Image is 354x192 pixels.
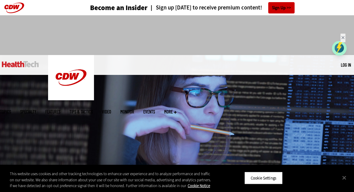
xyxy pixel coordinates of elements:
img: Home [2,61,39,67]
span: Specialty [20,109,36,114]
div: This website uses cookies and other tracking technologies to enhance user experience and to analy... [10,171,213,189]
a: Sign Up [268,2,295,13]
a: Video [102,109,111,114]
a: Sign up [DATE] to receive premium content! [148,5,262,11]
a: Features [45,109,60,114]
div: User menu [341,62,351,68]
span: More [164,109,177,114]
img: Home [48,55,94,100]
a: Tips & Tactics [70,109,93,114]
a: Log in [341,62,351,68]
button: Close [337,171,351,184]
a: CDW [48,95,94,102]
button: Cookie Settings [244,172,283,184]
a: MonITor [120,109,134,114]
iframe: advertisement [66,21,288,49]
a: Events [143,109,155,114]
a: Become an Insider [90,4,148,11]
a: More information about your privacy [188,183,210,188]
